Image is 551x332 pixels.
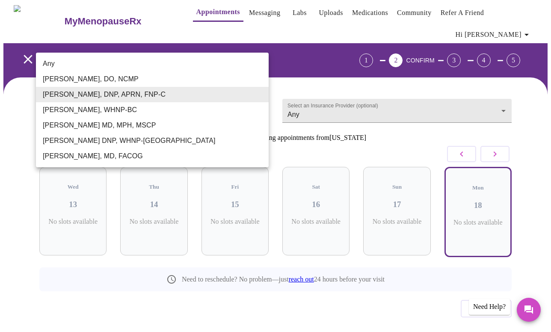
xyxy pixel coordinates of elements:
[36,133,269,148] li: [PERSON_NAME] DNP, WHNP-[GEOGRAPHIC_DATA]
[36,102,269,118] li: [PERSON_NAME], WHNP-BC
[36,71,269,87] li: [PERSON_NAME], DO, NCMP
[36,56,269,71] li: Any
[36,148,269,164] li: [PERSON_NAME], MD, FACOG
[36,87,269,102] li: [PERSON_NAME], DNP, APRN, FNP-C
[36,118,269,133] li: [PERSON_NAME] MD, MPH, MSCP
